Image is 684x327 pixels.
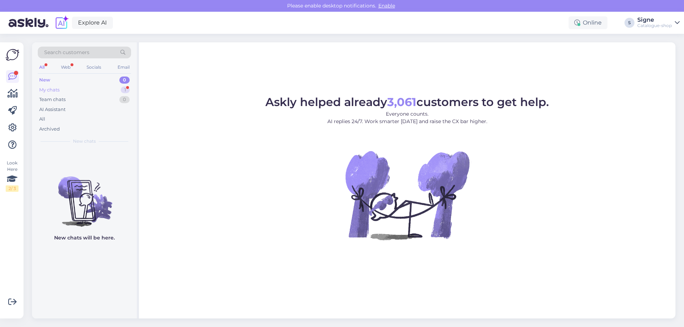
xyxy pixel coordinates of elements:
img: No Chat active [343,131,471,259]
span: Search customers [44,49,89,56]
a: SigneCatalogue-shop [637,17,680,28]
div: Socials [85,63,103,72]
div: Web [59,63,72,72]
a: Explore AI [72,17,113,29]
span: New chats [73,138,96,144]
div: 0 [119,96,130,103]
div: Email [116,63,131,72]
div: 2 / 3 [6,185,19,192]
div: Team chats [39,96,66,103]
div: Catalogue-shop [637,23,672,28]
img: No chats [32,164,137,228]
div: AI Assistant [39,106,66,113]
span: Enable [376,2,397,9]
span: Askly helped already customers to get help. [265,95,549,109]
div: All [39,116,45,123]
div: Online [569,16,607,29]
div: My chats [39,86,59,94]
div: All [38,63,46,72]
div: Archived [39,126,60,133]
div: 0 [119,77,130,84]
img: explore-ai [54,15,69,30]
img: Askly Logo [6,48,19,62]
div: New [39,77,50,84]
div: Signe [637,17,672,23]
p: New chats will be here. [54,234,115,242]
div: 1 [121,86,130,94]
div: S [625,18,634,28]
b: 3,061 [387,95,416,109]
p: Everyone counts. AI replies 24/7. Work smarter [DATE] and raise the CX bar higher. [265,110,549,125]
div: Look Here [6,160,19,192]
